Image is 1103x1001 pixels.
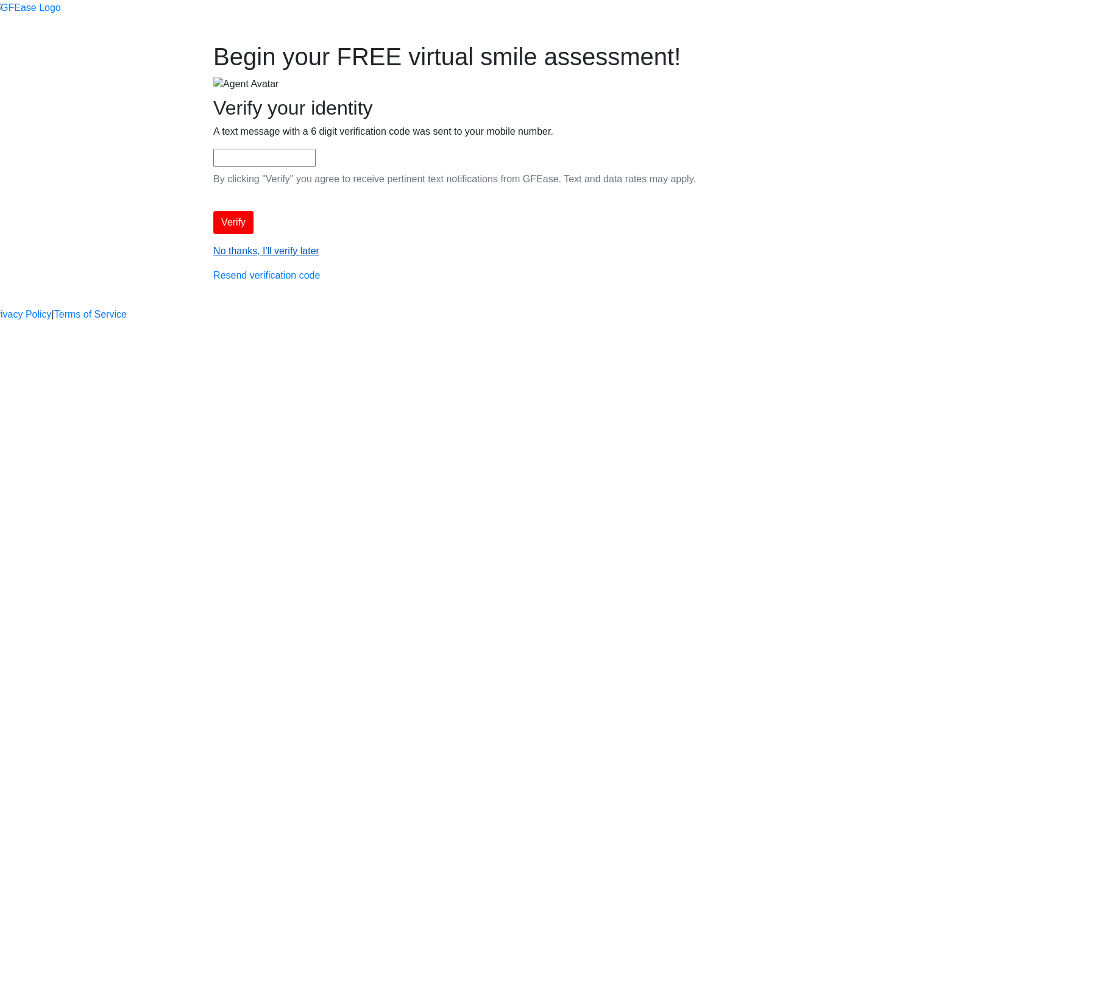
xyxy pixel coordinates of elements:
a: | [52,307,54,322]
h1: Begin your FREE virtual smile assessment! [213,42,890,71]
p: A text message with a 6 digit verification code was sent to your mobile number. [213,124,890,139]
a: Resend verification code [213,270,320,280]
p: By clicking "Verify" you agree to receive pertinent text notifications from GFEase. Text and data... [213,172,890,187]
button: Verify [213,211,254,234]
h2: Verify your identity [213,96,890,119]
img: Agent Avatar [213,77,278,91]
a: Terms of Service [54,307,127,322]
a: No thanks, I'll verify later [213,246,319,256]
